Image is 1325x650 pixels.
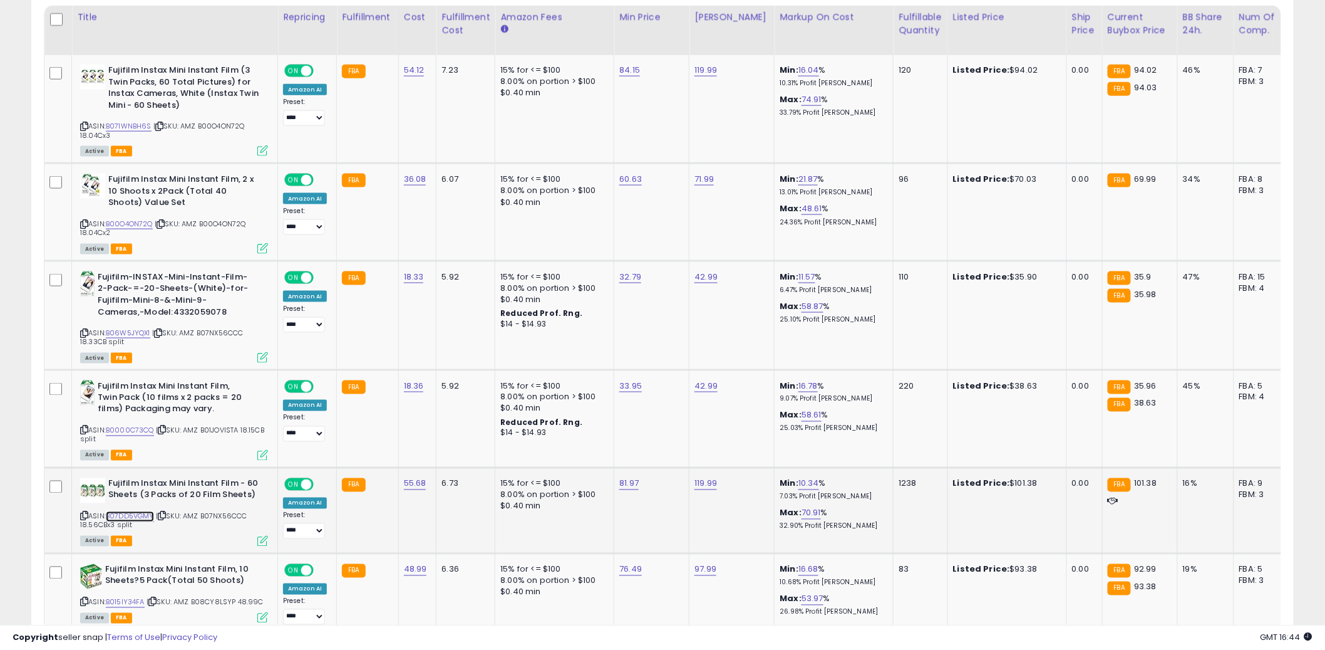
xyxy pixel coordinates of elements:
a: 71.99 [694,173,714,186]
div: 46% [1183,65,1224,76]
a: 58.87 [802,300,823,313]
div: $14 - $14.93 [500,319,604,330]
span: 94.02 [1134,64,1157,76]
a: 18.36 [404,380,424,392]
div: 0.00 [1072,174,1093,185]
span: All listings currently available for purchase on Amazon [80,353,109,364]
p: 33.79% Profit [PERSON_NAME] [780,108,884,117]
a: Privacy Policy [162,631,217,643]
div: $38.63 [953,380,1057,392]
a: 119.99 [694,478,717,490]
div: % [780,594,884,617]
div: 220 [899,380,937,392]
div: $0.40 min [500,403,604,414]
b: Listed Price: [953,478,1010,490]
a: 58.61 [802,409,822,422]
span: | SKU: AMZ B07NX56CCC 18.33CB split [80,328,243,347]
p: 6.47% Profit [PERSON_NAME] [780,286,884,295]
div: BB Share 24h. [1183,11,1229,37]
div: 15% for <= $100 [500,478,604,490]
small: FBA [1108,478,1131,492]
p: 32.90% Profit [PERSON_NAME] [780,522,884,531]
span: 38.63 [1134,397,1157,409]
img: 414hq-4-Q-L._SL40_.jpg [80,271,95,296]
p: 13.01% Profit [PERSON_NAME] [780,188,884,197]
p: 25.10% Profit [PERSON_NAME] [780,315,884,324]
a: 60.63 [619,173,642,186]
span: 2025-10-9 16:44 GMT [1261,631,1312,643]
div: Preset: [283,98,327,126]
small: FBA [1108,82,1131,96]
div: 6.73 [441,478,485,490]
div: % [780,508,884,531]
div: seller snap | | [13,632,217,644]
small: FBA [1108,174,1131,187]
b: Fujifilm-INSTAX-Mini-Instant-Film-2-Pack-=-20-Sheets-(White)-for-Fujifilm-Mini-8-&-Mini-9-Cameras... [98,271,250,321]
b: Max: [780,593,802,605]
div: FBA: 7 [1239,65,1281,76]
span: ON [286,175,301,186]
b: Fujifilm Instax Mini Instant Film (3 Twin Packs, 60 Total Pictures) for Instax Cameras, White (In... [108,65,260,114]
div: 15% for <= $100 [500,380,604,392]
div: 96 [899,174,937,185]
img: 417xhGoic-L._SL40_.jpg [80,380,95,406]
span: 35.9 [1134,271,1152,283]
div: FBA: 5 [1239,564,1281,575]
a: 48.99 [404,564,427,576]
a: 10.34 [798,478,819,490]
div: FBA: 8 [1239,174,1281,185]
div: FBM: 3 [1239,575,1281,587]
div: % [780,301,884,324]
div: FBM: 3 [1239,490,1281,501]
b: Max: [780,93,802,105]
small: FBA [1108,380,1131,394]
b: Max: [780,409,802,421]
span: | SKU: AMZ B00O4ON72Q 18.04Cx3 [80,121,244,140]
img: 51E6KVLsV1L._SL40_.jpg [80,65,105,90]
div: Current Buybox Price [1108,11,1172,37]
b: Min: [780,478,798,490]
a: 54.12 [404,64,425,76]
a: 21.87 [798,173,818,186]
span: 92.99 [1134,564,1157,575]
div: Preset: [283,511,327,540]
div: 8.00% on portion > $100 [500,76,604,87]
div: Num of Comp. [1239,11,1285,37]
span: 35.96 [1134,380,1157,392]
b: Max: [780,300,802,312]
span: | SKU: AMZ B07NX56CCC 18.56CBx3 split [80,511,247,530]
div: Preset: [283,597,327,626]
a: B0000C73CQ [106,426,154,436]
div: $14 - $14.93 [500,428,604,439]
a: 48.61 [802,202,822,215]
small: FBA [1108,398,1131,412]
div: Fulfillable Quantity [899,11,942,37]
span: 94.03 [1134,81,1157,93]
div: Repricing [283,11,331,24]
div: Fulfillment Cost [441,11,490,37]
div: Amazon AI [283,498,327,509]
div: 45% [1183,380,1224,392]
div: $70.03 [953,174,1057,185]
span: OFF [312,175,332,186]
a: 42.99 [694,380,718,392]
span: FBA [111,244,132,254]
a: 42.99 [694,271,718,283]
p: 26.98% Profit [PERSON_NAME] [780,608,884,617]
div: 8.00% on portion > $100 [500,185,604,196]
div: Amazon Fees [500,11,609,24]
a: 53.97 [802,593,823,605]
small: FBA [342,65,365,78]
span: OFF [312,479,332,490]
div: 83 [899,564,937,575]
span: FBA [111,450,132,461]
div: Amazon AI [283,84,327,95]
div: Amazon AI [283,193,327,204]
div: $35.90 [953,271,1057,283]
div: % [780,410,884,433]
div: ASIN: [80,65,268,155]
b: Reduced Prof. Rng. [500,308,582,318]
div: Fulfillment [342,11,393,24]
div: Amazon AI [283,291,327,302]
div: $93.38 [953,564,1057,575]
